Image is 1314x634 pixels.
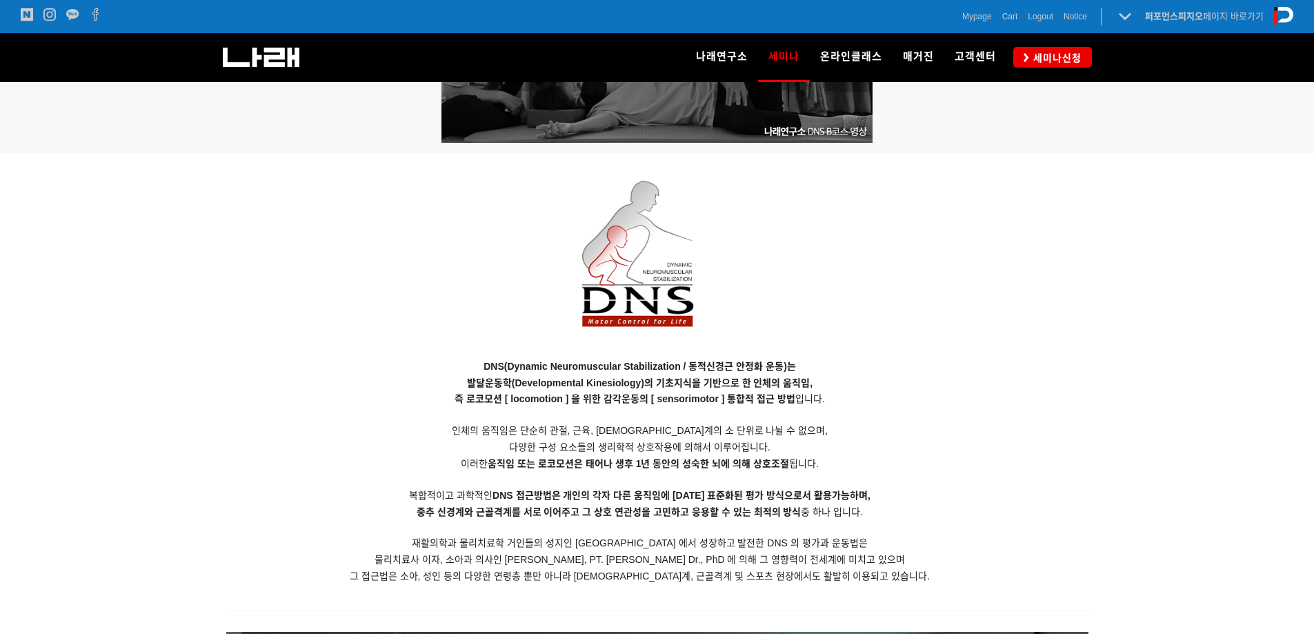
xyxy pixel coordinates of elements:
[461,458,819,469] span: 이러한 됩니다.
[492,490,870,501] strong: DNS 접근방법은 개인의 각자 다른 움직임에 [DATE] 표준화된 평가 방식으로서 활용가능하며,
[758,33,810,81] a: 세미나
[417,506,802,517] strong: 중추 신경계와 근골격계를 서로 이어주고 그 상호 연관성을 고민하고 응용할 수 있는 최적의 방식
[452,425,828,436] span: 인체의 움직임은 단순히 관절, 근육, [DEMOGRAPHIC_DATA]계의 소 단위로 나뉠 수 없으며,
[455,393,795,404] strong: 즉 로코모션 [ locomotion ] 을 위한 감각운동의 [ sensorimotor ] 통합적 접근 방법
[893,33,944,81] a: 매거진
[820,50,882,63] span: 온라인클래스
[1002,10,1018,23] a: Cart
[955,50,996,63] span: 고객센터
[696,50,748,63] span: 나래연구소
[567,172,713,355] img: 2da3928754651.png
[488,458,789,469] strong: 움직임 또는 로코모션은 태어나 생후 1년 동안의 성숙한 뇌에 의해 상호조절
[484,361,796,372] strong: DNS(Dynamic Neuromuscular Stabilization / 동적신경근 안정화 운동)는
[1145,11,1203,21] strong: 퍼포먼스피지오
[1145,11,1264,21] a: 퍼포먼스피지오페이지 바로가기
[1013,47,1092,67] a: 세미나신청
[409,490,870,501] span: 복합적이고 과학적인
[509,442,770,453] span: 다양한 구성 요소들의 생리학적 상호작용에 의해서 이루어집니다.
[686,33,758,81] a: 나래연구소
[903,50,934,63] span: 매거진
[417,506,863,517] span: 중 하나 입니다.
[768,46,799,68] span: 세미나
[1029,51,1082,65] span: 세미나신청
[467,377,813,388] span: 발달운동학(Developmental Kinesiology)의 기초지식을 기반으로 한 인체의 움직임,
[1028,10,1053,23] a: Logout
[412,537,867,548] span: 재활의학과 물리치료학 거인들의 성지인 [GEOGRAPHIC_DATA] 에서 성장하고 발전한 DNS 의 평가과 운동법은
[944,33,1006,81] a: 고객센터
[455,393,825,404] span: 입니다.
[1064,10,1087,23] a: Notice
[962,10,992,23] a: Mypage
[810,33,893,81] a: 온라인클래스
[375,554,905,565] span: 물리치료사 이자, 소아과 의사인 [PERSON_NAME], PT. [PERSON_NAME] Dr., PhD 에 의해 그 영향력이 전세계에 미치고 있으며
[350,571,930,582] span: 그 접근법은 소아, 성인 등의 다양한 연령층 뿐만 아니라 [DEMOGRAPHIC_DATA]계, 근골격계 및 스포츠 현장에서도 활발히 이용되고 있습니다.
